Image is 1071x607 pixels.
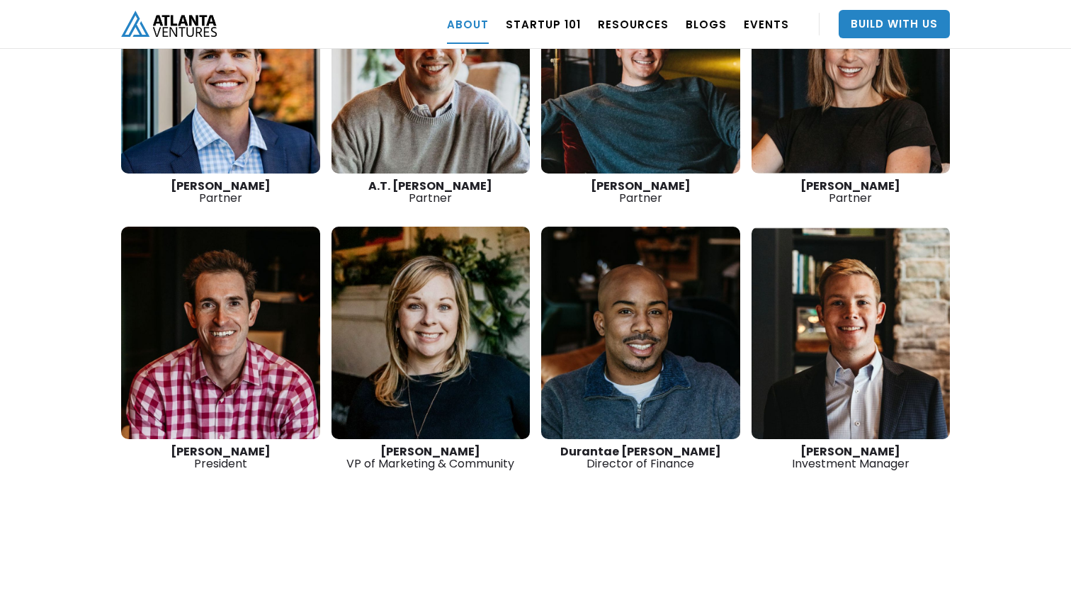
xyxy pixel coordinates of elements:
div: President [121,446,320,470]
a: Build With Us [839,10,950,38]
div: Partner [331,180,531,204]
strong: [PERSON_NAME] [800,178,900,194]
strong: [PERSON_NAME] [171,178,271,194]
a: ABOUT [447,4,489,44]
strong: [PERSON_NAME] [591,178,691,194]
a: RESOURCES [598,4,669,44]
div: VP of Marketing & Community [331,446,531,470]
strong: [PERSON_NAME] [380,443,480,460]
a: EVENTS [744,4,789,44]
strong: Durantae [PERSON_NAME] [560,443,721,460]
div: Partner [541,180,740,204]
div: Director of Finance [541,446,740,470]
a: Startup 101 [506,4,581,44]
strong: A.T. [PERSON_NAME] [368,178,492,194]
a: BLOGS [686,4,727,44]
div: Investment Manager [752,446,951,470]
div: Partner [121,180,320,204]
strong: [PERSON_NAME] [800,443,900,460]
div: Partner [752,180,951,204]
strong: [PERSON_NAME] [171,443,271,460]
